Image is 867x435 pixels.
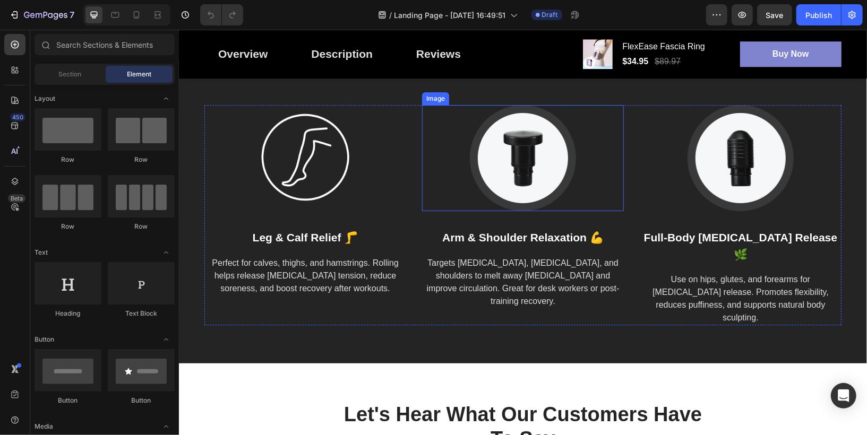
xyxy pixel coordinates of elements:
[465,202,658,231] strong: Full-Body [MEDICAL_DATA] Release 🌿
[35,422,53,431] span: Media
[35,335,54,344] span: Button
[159,373,529,421] p: Let's Hear What Our Customers Have To Say
[462,243,662,294] p: Use on hips, glutes, and forearms for [MEDICAL_DATA] release. Promotes flexibility, reduces puffi...
[59,69,82,79] span: Section
[35,309,101,318] div: Heading
[244,227,444,278] p: Targets [MEDICAL_DATA], [MEDICAL_DATA], and shoulders to melt away [MEDICAL_DATA] and improve cir...
[179,30,867,435] iframe: Design area
[509,75,615,181] img: Alt Image
[158,331,175,348] span: Toggle open
[8,194,25,203] div: Beta
[108,309,175,318] div: Text Block
[757,4,792,25] button: Save
[831,383,856,408] div: Open Intercom Messenger
[35,396,101,405] div: Button
[108,396,175,405] div: Button
[291,75,397,181] img: Alt Image
[35,222,101,231] div: Row
[796,4,841,25] button: Publish
[542,10,558,20] span: Draft
[158,244,175,261] span: Toggle open
[35,248,48,257] span: Text
[35,94,55,103] span: Layout
[394,10,506,21] span: Landing Page - [DATE] 16:49:51
[35,34,175,55] input: Search Sections & Elements
[108,155,175,164] div: Row
[108,222,175,231] div: Row
[158,418,175,435] span: Toggle open
[35,155,101,164] div: Row
[200,4,243,25] div: Undo/Redo
[70,8,74,21] p: 7
[245,64,268,74] div: Image
[158,90,175,107] span: Toggle open
[390,10,392,21] span: /
[244,199,444,216] p: Arm & Shoulder Relaxation 💪
[766,11,784,20] span: Save
[805,10,832,21] div: Publish
[127,69,151,79] span: Element
[4,4,79,25] button: 7
[10,113,25,121] div: 450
